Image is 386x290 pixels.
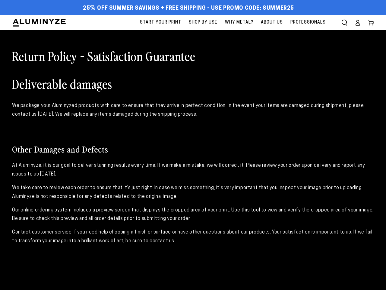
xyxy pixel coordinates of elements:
a: Shop By Use [186,15,220,30]
a: Why Metal? [222,15,256,30]
span: Other Damages and Defects [12,143,108,155]
span: Shop By Use [189,19,217,26]
div: We package your Aluminyzed products with care to ensure that they arrive in perfect condition. In... [12,101,374,119]
p: At Aluminyze, it is our goal to deliver stunning results every time. If we make a mistake, we wil... [12,161,374,179]
a: Start Your Print [137,15,184,30]
p: Our online ordering system includes a preview screen that displays the cropped area of your print... [12,206,374,224]
a: About Us [258,15,286,30]
span: 25% off Summer Savings + Free Shipping - Use Promo Code: SUMMER25 [83,5,294,12]
p: We take care to review each order to ensure that it's just right. In case we miss something, it's... [12,184,374,201]
span: About Us [261,19,283,26]
span: Start Your Print [140,19,181,26]
h1: Return Policy - Satisfaction Guarantee [12,48,374,64]
p: Contact customer service if you need help choosing a finish or surface or have other questions ab... [12,228,374,246]
a: Professionals [287,15,329,30]
summary: Search our site [338,16,351,29]
h1: Deliverable damages [12,76,374,92]
span: Why Metal? [225,19,253,26]
img: Aluminyze [12,18,66,27]
span: Professionals [290,19,326,26]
